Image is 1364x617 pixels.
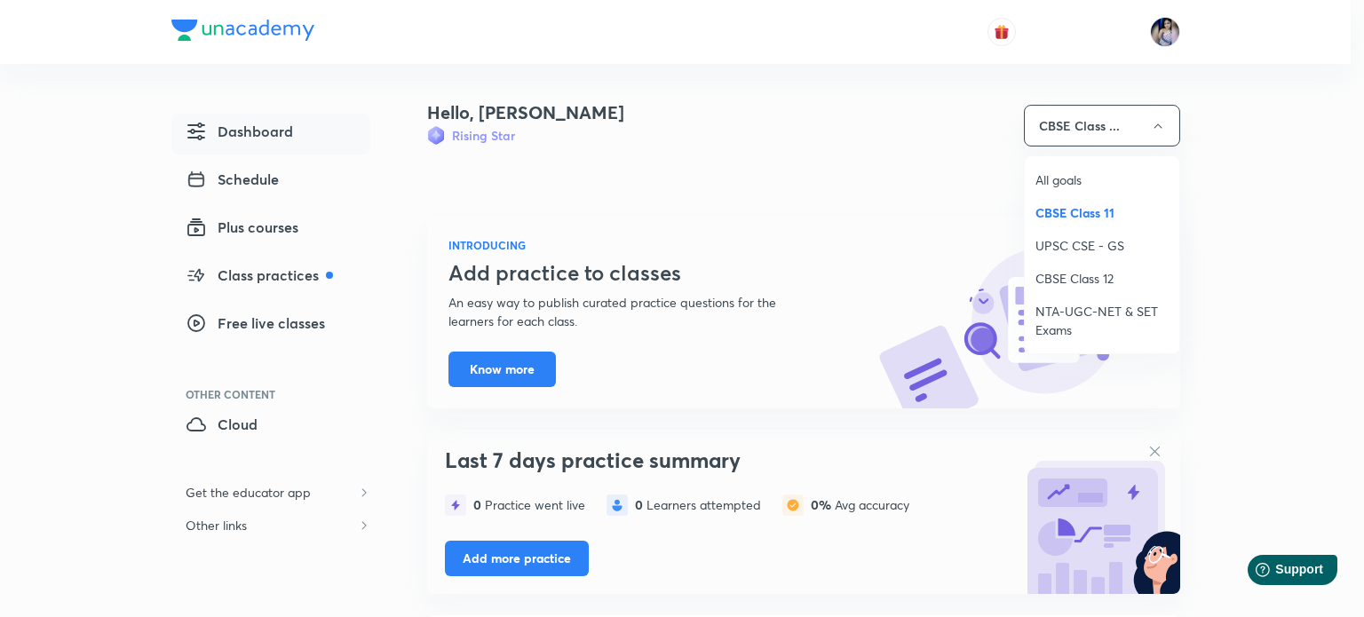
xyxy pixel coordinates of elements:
span: UPSC CSE - GS [1035,236,1169,255]
span: All goals [1035,170,1169,189]
iframe: Help widget launcher [1206,548,1344,597]
span: NTA-UGC-NET & SET Exams [1035,302,1169,339]
span: CBSE Class 12 [1035,269,1169,288]
span: CBSE Class 11 [1035,203,1169,222]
